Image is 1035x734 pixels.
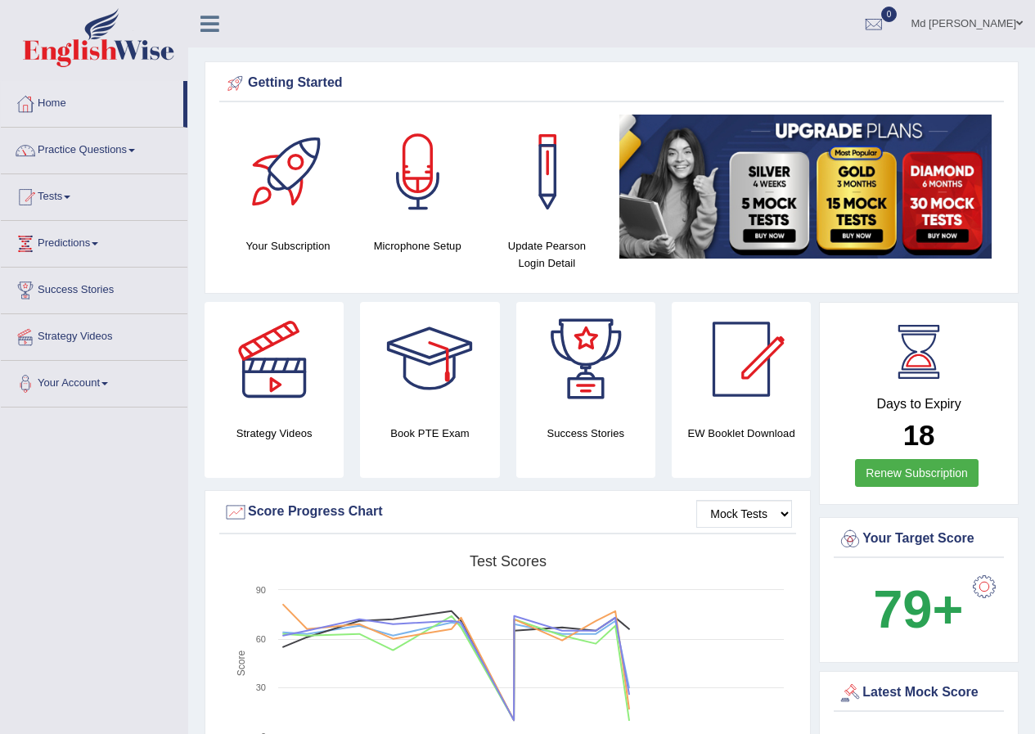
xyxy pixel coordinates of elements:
[256,585,266,595] text: 90
[256,634,266,644] text: 60
[361,237,474,254] h4: Microphone Setup
[256,682,266,692] text: 30
[1,314,187,355] a: Strategy Videos
[232,237,344,254] h4: Your Subscription
[838,527,1000,552] div: Your Target Score
[223,500,792,525] div: Score Progress Chart
[1,174,187,215] a: Tests
[236,651,247,677] tspan: Score
[619,115,992,259] img: small5.jpg
[490,237,603,272] h4: Update Pearson Login Detail
[881,7,898,22] span: 0
[1,268,187,308] a: Success Stories
[360,425,499,442] h4: Book PTE Exam
[873,579,963,639] b: 79+
[1,128,187,169] a: Practice Questions
[470,553,547,570] tspan: Test scores
[838,681,1000,705] div: Latest Mock Score
[903,419,935,451] b: 18
[205,425,344,442] h4: Strategy Videos
[516,425,655,442] h4: Success Stories
[1,221,187,262] a: Predictions
[672,425,811,442] h4: EW Booklet Download
[1,361,187,402] a: Your Account
[855,459,979,487] a: Renew Subscription
[1,81,183,122] a: Home
[223,71,1000,96] div: Getting Started
[838,397,1000,412] h4: Days to Expiry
